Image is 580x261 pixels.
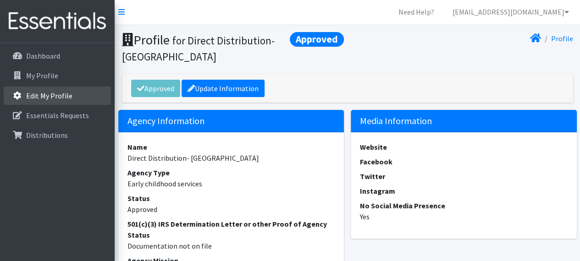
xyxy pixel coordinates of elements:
p: Edit My Profile [26,91,72,100]
p: Essentials Requests [26,111,89,120]
small: for Direct Distribution- [GEOGRAPHIC_DATA] [122,34,275,63]
h1: Profile [122,32,344,64]
dd: Early childhood services [127,178,335,189]
a: Need Help? [391,3,442,21]
p: Dashboard [26,51,60,60]
img: HumanEssentials [4,6,111,37]
dt: Twitter [360,171,568,182]
dt: Status [127,193,335,204]
dt: Agency Type [127,167,335,178]
dd: Documentation not on file [127,240,335,251]
dt: Name [127,141,335,152]
a: My Profile [4,66,111,85]
dd: Approved [127,204,335,215]
dd: Direct Distribution- [GEOGRAPHIC_DATA] [127,152,335,163]
h5: Media Information [351,110,577,132]
h5: Agency Information [118,110,344,132]
a: Dashboard [4,47,111,65]
a: Distributions [4,126,111,144]
a: Profile [551,34,573,43]
a: Update Information [182,80,265,97]
a: Essentials Requests [4,106,111,125]
a: Edit My Profile [4,87,111,105]
span: Approved [290,32,344,47]
dt: Website [360,141,568,152]
p: My Profile [26,71,58,80]
dt: Facebook [360,156,568,167]
dd: Yes [360,211,568,222]
dt: 501(c)(3) IRS Determination Letter or other Proof of Agency Status [127,218,335,240]
p: Distributions [26,130,68,140]
dt: No Social Media Presence [360,200,568,211]
dt: Instagram [360,185,568,196]
a: [EMAIL_ADDRESS][DOMAIN_NAME] [445,3,576,21]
